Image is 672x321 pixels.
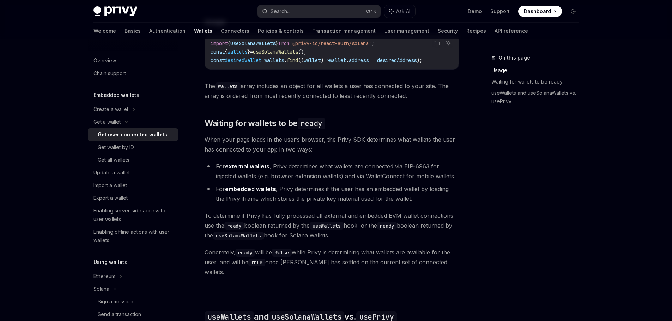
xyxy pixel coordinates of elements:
[88,179,178,192] a: Import a wallet
[247,49,250,55] span: }
[287,57,298,63] span: find
[211,49,225,55] span: const
[272,249,292,257] code: false
[88,128,178,141] a: Get user connected wallets
[213,232,264,240] code: useSolanaWallets
[466,23,486,39] a: Recipes
[98,297,135,306] div: Sign a message
[88,295,178,308] a: Sign a message
[369,57,377,63] span: ===
[211,40,228,47] span: import
[432,38,442,48] button: Copy the contents from the code block
[258,23,304,39] a: Policies & controls
[384,5,415,18] button: Ask AI
[417,57,422,63] span: );
[93,272,115,280] div: Ethereum
[438,23,458,39] a: Security
[491,87,585,107] a: useWallets and useSolanaWallets vs. usePrivy
[93,258,127,266] h5: Using wallets
[298,118,325,129] code: ready
[491,76,585,87] a: Waiting for wallets to be ready
[93,23,116,39] a: Welcome
[93,285,109,293] div: Solana
[298,57,304,63] span: ((
[149,23,186,39] a: Authentication
[225,163,270,170] strong: external wallets
[491,65,585,76] a: Usage
[524,8,551,15] span: Dashboard
[323,57,329,63] span: =>
[98,310,141,319] div: Send a transaction
[261,57,264,63] span: =
[98,143,134,152] div: Get wallet by ID
[278,40,290,47] span: from
[257,5,381,18] button: Search...CtrlK
[205,184,459,204] li: For , Privy determines if the user has an embedded wallet by loading the Privy iframe which store...
[88,141,178,154] a: Get wallet by ID
[349,57,369,63] span: address
[290,40,371,47] span: '@privy-io/react-auth/solana'
[225,57,261,63] span: desiredWallet
[93,91,139,99] h5: Embedded wallets
[225,49,228,55] span: {
[230,40,276,47] span: useSolanaWallets
[93,206,174,223] div: Enabling server-side access to user wallets
[205,161,459,181] li: For , Privy determines what wallets are connected via EIP-6963 for injected wallets (e.g. browser...
[221,23,249,39] a: Connectors
[468,8,482,15] a: Demo
[518,6,562,17] a: Dashboard
[284,57,287,63] span: .
[205,135,459,154] span: When your page loads in the user’s browser, the Privy SDK determines what wallets the user has co...
[321,57,323,63] span: )
[264,57,284,63] span: wallets
[88,67,178,80] a: Chain support
[88,308,178,321] a: Send a transaction
[88,192,178,204] a: Export a wallet
[205,211,459,240] span: To determine if Privy has fully processed all external and embedded EVM wallet connections, use t...
[346,57,349,63] span: .
[93,105,128,113] div: Create a wallet
[225,185,276,192] strong: embedded wallets
[88,226,178,247] a: Enabling offline actions with user wallets
[498,54,530,62] span: On this page
[88,54,178,67] a: Overview
[93,56,116,65] div: Overview
[250,49,253,55] span: =
[304,57,321,63] span: wallet
[444,38,453,48] button: Ask AI
[93,69,126,78] div: Chain support
[366,8,376,14] span: Ctrl K
[205,81,459,101] span: The array includes an object for all wallets a user has connected to your site. The array is orde...
[194,23,212,39] a: Wallets
[88,154,178,166] a: Get all wallets
[224,222,244,230] code: ready
[312,23,376,39] a: Transaction management
[228,49,247,55] span: wallets
[235,249,255,257] code: ready
[93,228,174,245] div: Enabling offline actions with user wallets
[253,49,298,55] span: useSolanaWallets
[396,8,410,15] span: Ask AI
[88,166,178,179] a: Update a wallet
[568,6,579,17] button: Toggle dark mode
[298,49,307,55] span: ();
[377,222,397,230] code: ready
[93,194,128,202] div: Export a wallet
[377,57,417,63] span: desiredAddress
[384,23,429,39] a: User management
[93,6,137,16] img: dark logo
[228,40,230,47] span: {
[205,118,325,129] span: Waiting for wallets to be
[93,118,121,126] div: Get a wallet
[271,7,290,16] div: Search...
[98,156,129,164] div: Get all wallets
[329,57,346,63] span: wallet
[248,259,265,266] code: true
[93,168,130,177] div: Update a wallet
[310,222,344,230] code: useWallets
[93,181,127,190] div: Import a wallet
[88,204,178,226] a: Enabling server-side access to user wallets
[495,23,528,39] a: API reference
[211,57,225,63] span: const
[215,82,241,90] code: wallets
